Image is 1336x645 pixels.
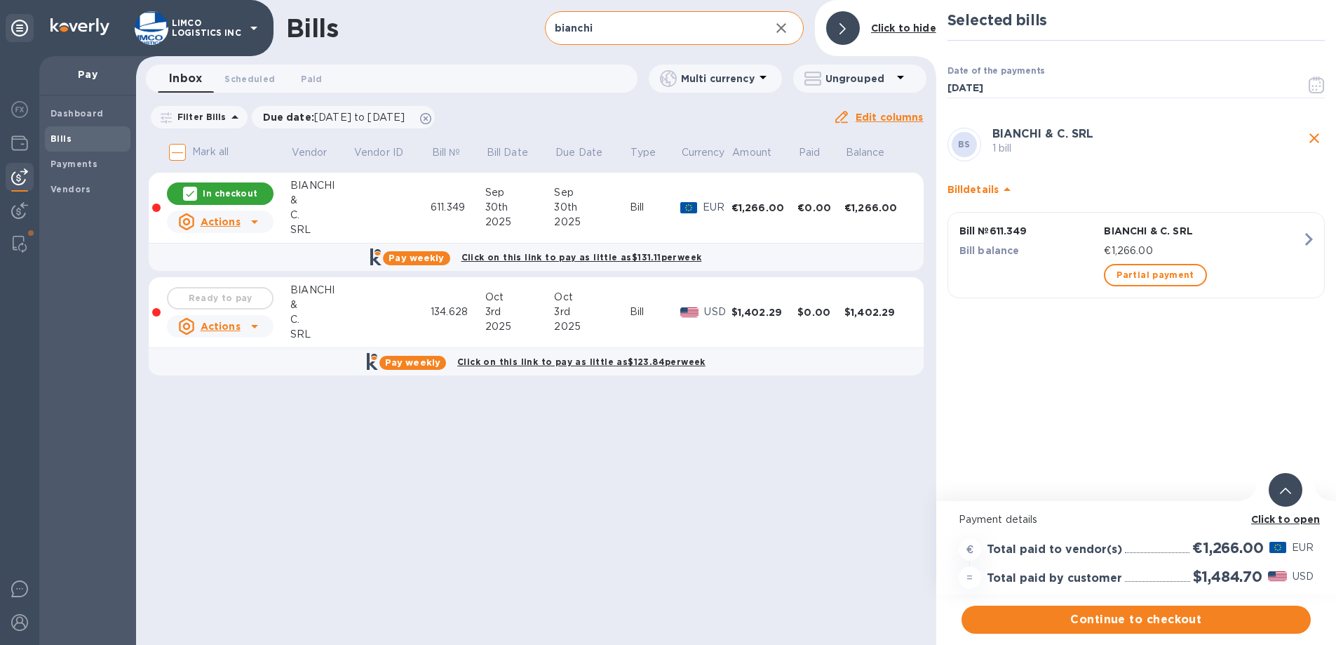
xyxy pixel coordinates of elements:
div: C. [290,208,353,222]
span: Balance [846,145,903,160]
div: 3rd [554,305,629,319]
div: SRL [290,327,353,342]
span: Amount [732,145,790,160]
span: Bill № [432,145,479,160]
u: Edit columns [856,112,924,123]
p: USD [704,305,731,319]
div: Bill [630,305,680,319]
span: Vendor [292,145,346,160]
p: Mark all [192,145,229,159]
span: Due Date [555,145,621,160]
div: BIANCHI [290,178,353,193]
h3: Total paid to vendor(s) [987,543,1122,557]
p: Due Date [555,145,602,160]
b: Vendors [50,184,91,194]
p: €1,266.00 [1104,244,1302,258]
p: 1 bill [992,141,1304,156]
b: Dashboard [50,108,104,119]
div: & [290,193,353,208]
b: Payments [50,159,97,169]
div: 2025 [485,215,554,230]
strong: € [966,544,973,555]
span: Bill Date [487,145,546,160]
div: €1,266.00 [731,201,798,215]
p: Due date : [263,110,412,124]
div: 3rd [485,305,554,319]
b: Bill details [947,184,999,195]
img: USD [680,307,699,317]
img: Foreign exchange [11,101,28,118]
h2: $1,484.70 [1193,568,1262,585]
p: BIANCHI & C. SRL [1104,224,1302,238]
b: Click on this link to pay as little as $131.11 per week [461,252,702,262]
span: Inbox [169,69,202,88]
label: Date of the payments [947,67,1044,76]
h3: Total paid by customer [987,572,1122,585]
div: & [290,298,353,312]
div: BIANCHI [290,283,353,298]
span: Partial payment [1116,267,1194,284]
span: Vendor ID [354,145,421,160]
p: Paid [799,145,821,160]
b: Pay weekly [385,357,440,368]
h2: Selected bills [947,11,1325,29]
button: Partial payment [1104,264,1206,286]
div: $1,402.29 [844,305,911,319]
div: 30th [485,200,554,215]
p: Vendor [292,145,328,160]
u: Actions [201,321,241,332]
div: C. [290,312,353,327]
div: €0.00 [797,201,844,215]
div: 30th [554,200,629,215]
div: Oct [554,290,629,305]
div: SRL [290,222,353,237]
div: Unpin categories [6,14,34,42]
p: Payment details [959,512,1314,527]
div: €1,266.00 [844,201,911,215]
div: = [959,566,981,589]
div: Billdetails [947,167,1325,212]
p: Bill № [432,145,461,160]
p: Filter Bills [172,111,227,123]
div: $1,402.29 [731,305,798,319]
p: EUR [703,200,731,215]
p: Currency [682,145,725,160]
button: Bill №611.349BIANCHI & C. SRLBill balance€1,266.00Partial payment [947,212,1325,298]
p: LIMCO LOGISTICS INC [172,18,242,38]
span: Paid [799,145,839,160]
div: 2025 [554,215,629,230]
span: Type [630,145,674,160]
p: Vendor ID [354,145,403,160]
p: USD [1293,569,1314,584]
div: 134.628 [431,305,485,319]
div: Bill [630,200,680,215]
b: Bills [50,133,72,144]
h1: Bills [286,13,338,43]
div: Sep [554,185,629,200]
img: Logo [50,18,109,35]
h2: €1,266.00 [1192,539,1263,557]
b: Click to hide [871,22,936,34]
u: Actions [201,216,241,227]
b: Click on this link to pay as little as $123.84 per week [457,357,706,367]
p: In checkout [203,187,257,199]
p: Ungrouped [825,72,892,86]
p: Type [630,145,656,160]
p: Amount [732,145,771,160]
b: Pay weekly [389,253,444,263]
span: Scheduled [224,72,275,86]
span: Paid [301,72,322,86]
div: Oct [485,290,554,305]
p: Multi currency [681,72,755,86]
p: Balance [846,145,885,160]
button: Continue to checkout [961,606,1311,634]
span: [DATE] to [DATE] [314,112,405,123]
img: USD [1268,571,1287,581]
div: 2025 [554,319,629,334]
div: Due date:[DATE] to [DATE] [252,106,436,128]
p: Pay [50,67,125,81]
div: 2025 [485,319,554,334]
b: BIANCHI & C. SRL [992,127,1093,140]
button: close [1304,128,1325,149]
